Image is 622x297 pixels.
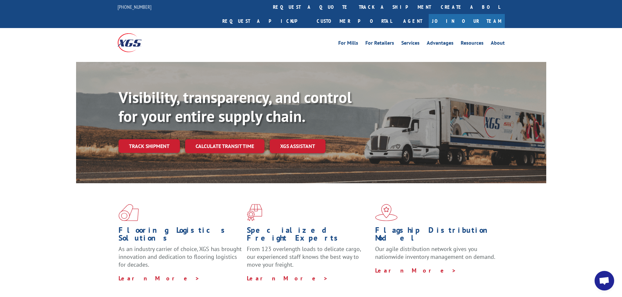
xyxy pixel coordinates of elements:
a: Open chat [595,271,614,290]
span: Our agile distribution network gives you nationwide inventory management on demand. [375,245,495,260]
img: xgs-icon-total-supply-chain-intelligence-red [119,204,139,221]
a: Learn More > [119,275,200,282]
a: Advantages [427,40,454,48]
p: From 123 overlength loads to delicate cargo, our experienced staff knows the best way to move you... [247,245,370,274]
a: Customer Portal [312,14,397,28]
span: As an industry carrier of choice, XGS has brought innovation and dedication to flooring logistics... [119,245,242,268]
img: xgs-icon-flagship-distribution-model-red [375,204,398,221]
h1: Flagship Distribution Model [375,226,499,245]
a: Calculate transit time [185,139,264,153]
a: Resources [461,40,484,48]
a: Agent [397,14,429,28]
a: For Retailers [365,40,394,48]
a: Learn More > [247,275,328,282]
a: [PHONE_NUMBER] [118,4,152,10]
a: Track shipment [119,139,180,153]
b: Visibility, transparency, and control for your entire supply chain. [119,87,352,126]
a: XGS ASSISTANT [270,139,326,153]
h1: Specialized Freight Experts [247,226,370,245]
a: Request a pickup [217,14,312,28]
img: xgs-icon-focused-on-flooring-red [247,204,262,221]
a: Learn More > [375,267,456,274]
h1: Flooring Logistics Solutions [119,226,242,245]
a: For Mills [338,40,358,48]
a: About [491,40,505,48]
a: Services [401,40,420,48]
a: Join Our Team [429,14,505,28]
